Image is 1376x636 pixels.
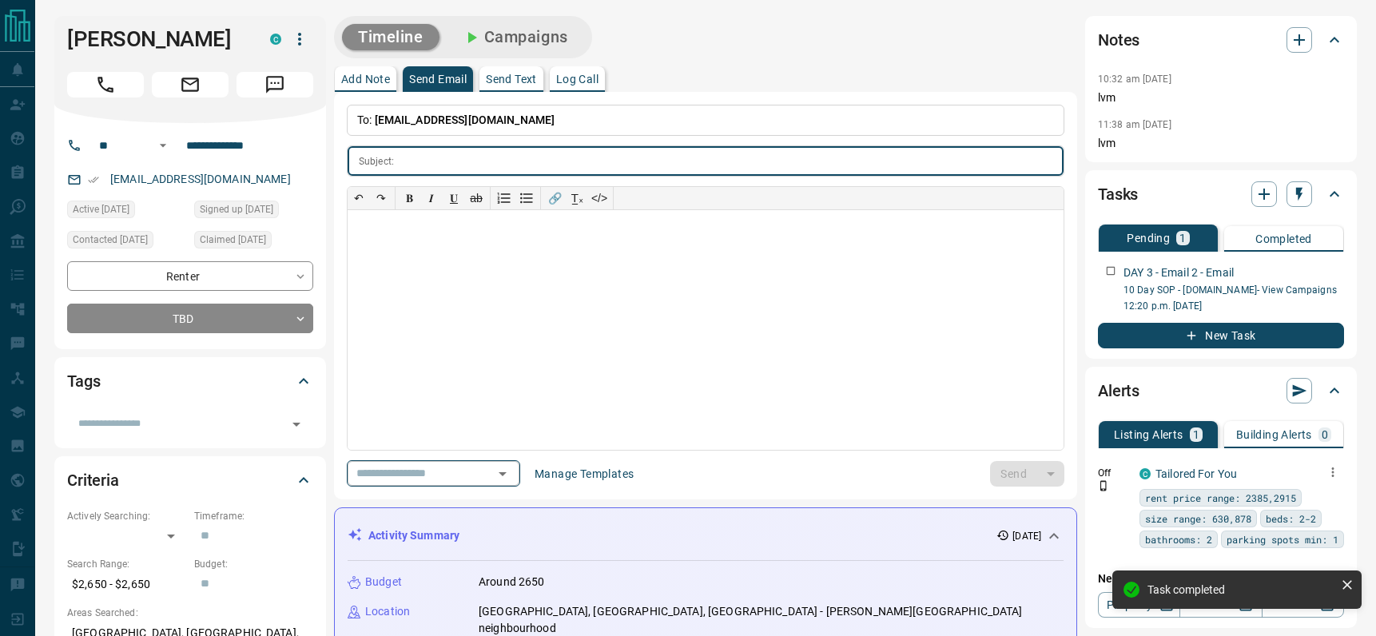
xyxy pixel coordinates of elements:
[194,509,313,523] p: Timeframe:
[270,34,281,45] div: condos.ca
[1098,21,1344,59] div: Notes
[470,192,483,205] s: ab
[67,606,313,620] p: Areas Searched:
[348,521,1064,551] div: Activity Summary[DATE]
[1123,299,1344,313] p: 12:20 p.m. [DATE]
[341,74,390,85] p: Add Note
[1155,467,1237,480] a: Tailored For You
[67,231,186,253] div: Fri Aug 15 2025
[443,187,465,209] button: 𝐔
[1266,511,1316,527] span: beds: 2-2
[1145,511,1251,527] span: size range: 630,878
[67,26,246,52] h1: [PERSON_NAME]
[446,24,584,50] button: Campaigns
[1098,372,1344,410] div: Alerts
[194,557,313,571] p: Budget:
[1123,264,1234,281] p: DAY 3 - Email 2 - Email
[1139,468,1151,479] div: condos.ca
[588,187,610,209] button: </>
[1127,233,1170,244] p: Pending
[1322,429,1328,440] p: 0
[409,74,467,85] p: Send Email
[152,72,229,97] span: Email
[67,557,186,571] p: Search Range:
[365,603,410,620] p: Location
[1098,175,1344,213] div: Tasks
[342,24,439,50] button: Timeline
[67,261,313,291] div: Renter
[67,362,313,400] div: Tags
[1147,583,1334,596] div: Task completed
[420,187,443,209] button: 𝑰
[365,574,402,590] p: Budget
[67,201,186,223] div: Wed Aug 13 2025
[525,461,643,487] button: Manage Templates
[1114,429,1183,440] p: Listing Alerts
[73,232,148,248] span: Contacted [DATE]
[1098,135,1344,152] p: lvm
[1098,323,1344,348] button: New Task
[486,74,537,85] p: Send Text
[67,461,313,499] div: Criteria
[348,187,370,209] button: ↶
[1098,378,1139,403] h2: Alerts
[88,174,99,185] svg: Email Verified
[450,192,458,205] span: 𝐔
[194,231,313,253] div: Wed Aug 13 2025
[1098,592,1180,618] a: Property
[67,304,313,333] div: TBD
[1227,531,1338,547] span: parking spots min: 1
[1098,570,1344,587] p: New Alert:
[368,527,459,544] p: Activity Summary
[1255,233,1312,244] p: Completed
[1098,119,1171,130] p: 11:38 am [DATE]
[67,571,186,598] p: $2,650 - $2,650
[153,136,173,155] button: Open
[67,509,186,523] p: Actively Searching:
[370,187,392,209] button: ↷
[110,173,291,185] a: [EMAIL_ADDRESS][DOMAIN_NAME]
[1193,429,1199,440] p: 1
[515,187,538,209] button: Bullet list
[285,413,308,435] button: Open
[1098,181,1138,207] h2: Tasks
[1098,27,1139,53] h2: Notes
[1098,466,1130,480] p: Off
[1145,490,1296,506] span: rent price range: 2385,2915
[1012,529,1041,543] p: [DATE]
[1098,89,1344,106] p: lvm
[491,463,514,485] button: Open
[990,461,1064,487] div: split button
[1179,233,1186,244] p: 1
[67,368,100,394] h2: Tags
[200,201,273,217] span: Signed up [DATE]
[543,187,566,209] button: 🔗
[67,467,119,493] h2: Criteria
[194,201,313,223] div: Wed Aug 13 2025
[1123,284,1337,296] a: 10 Day SOP - [DOMAIN_NAME]- View Campaigns
[73,201,129,217] span: Active [DATE]
[479,574,544,590] p: Around 2650
[1098,480,1109,491] svg: Push Notification Only
[347,105,1064,136] p: To:
[237,72,313,97] span: Message
[1098,74,1171,85] p: 10:32 am [DATE]
[67,72,144,97] span: Call
[359,154,394,169] p: Subject:
[493,187,515,209] button: Numbered list
[556,74,599,85] p: Log Call
[465,187,487,209] button: ab
[398,187,420,209] button: 𝐁
[566,187,588,209] button: T̲ₓ
[200,232,266,248] span: Claimed [DATE]
[375,113,555,126] span: [EMAIL_ADDRESS][DOMAIN_NAME]
[1145,531,1212,547] span: bathrooms: 2
[1236,429,1312,440] p: Building Alerts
